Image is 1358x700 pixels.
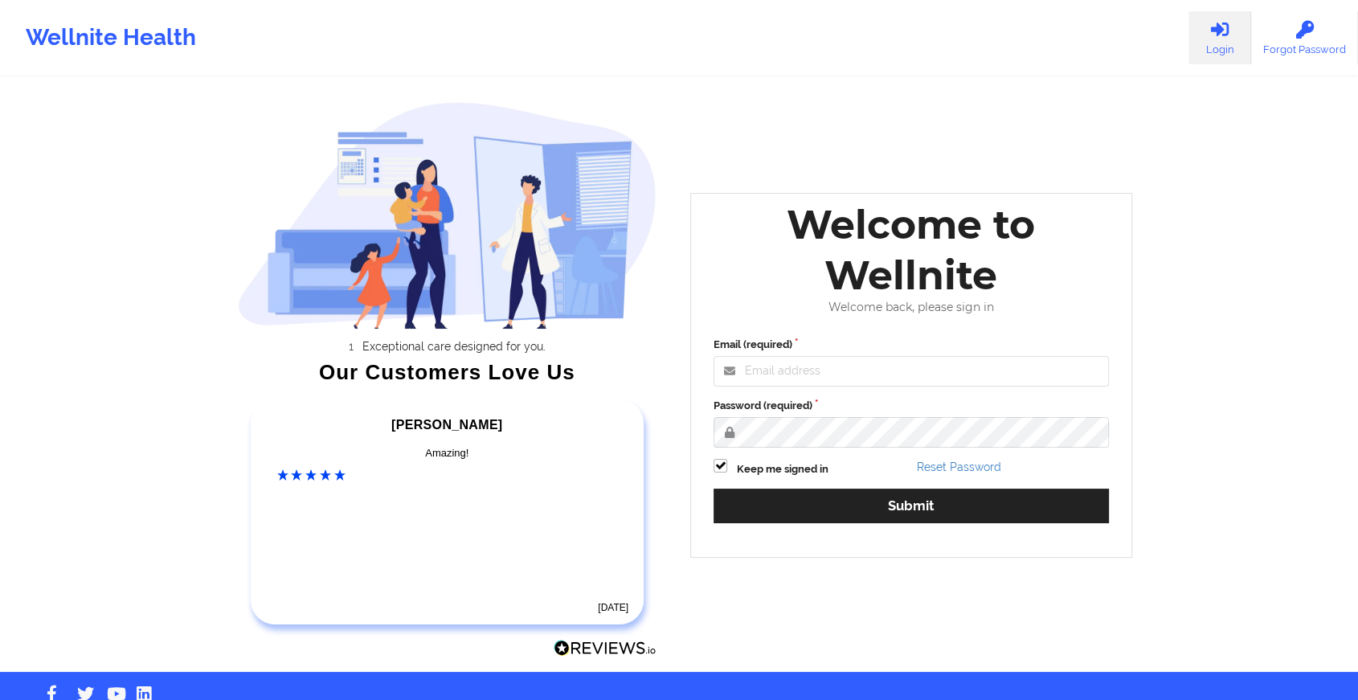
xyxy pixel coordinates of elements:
a: Reset Password [917,461,1001,473]
div: Welcome to Wellnite [702,199,1120,301]
a: Reviews.io Logo [554,640,657,661]
label: Password (required) [714,398,1109,414]
label: Email (required) [714,337,1109,353]
a: Forgot Password [1251,11,1358,64]
li: Exceptional care designed for you. [252,340,657,353]
label: Keep me signed in [737,461,828,477]
time: [DATE] [598,602,628,613]
div: Amazing! [277,445,618,461]
button: Submit [714,489,1109,523]
img: Reviews.io Logo [554,640,657,657]
span: [PERSON_NAME] [391,418,502,432]
div: Welcome back, please sign in [702,301,1120,314]
input: Email address [714,356,1109,387]
div: Our Customers Love Us [238,364,657,380]
img: wellnite-auth-hero_200.c722682e.png [238,101,657,329]
a: Login [1188,11,1251,64]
